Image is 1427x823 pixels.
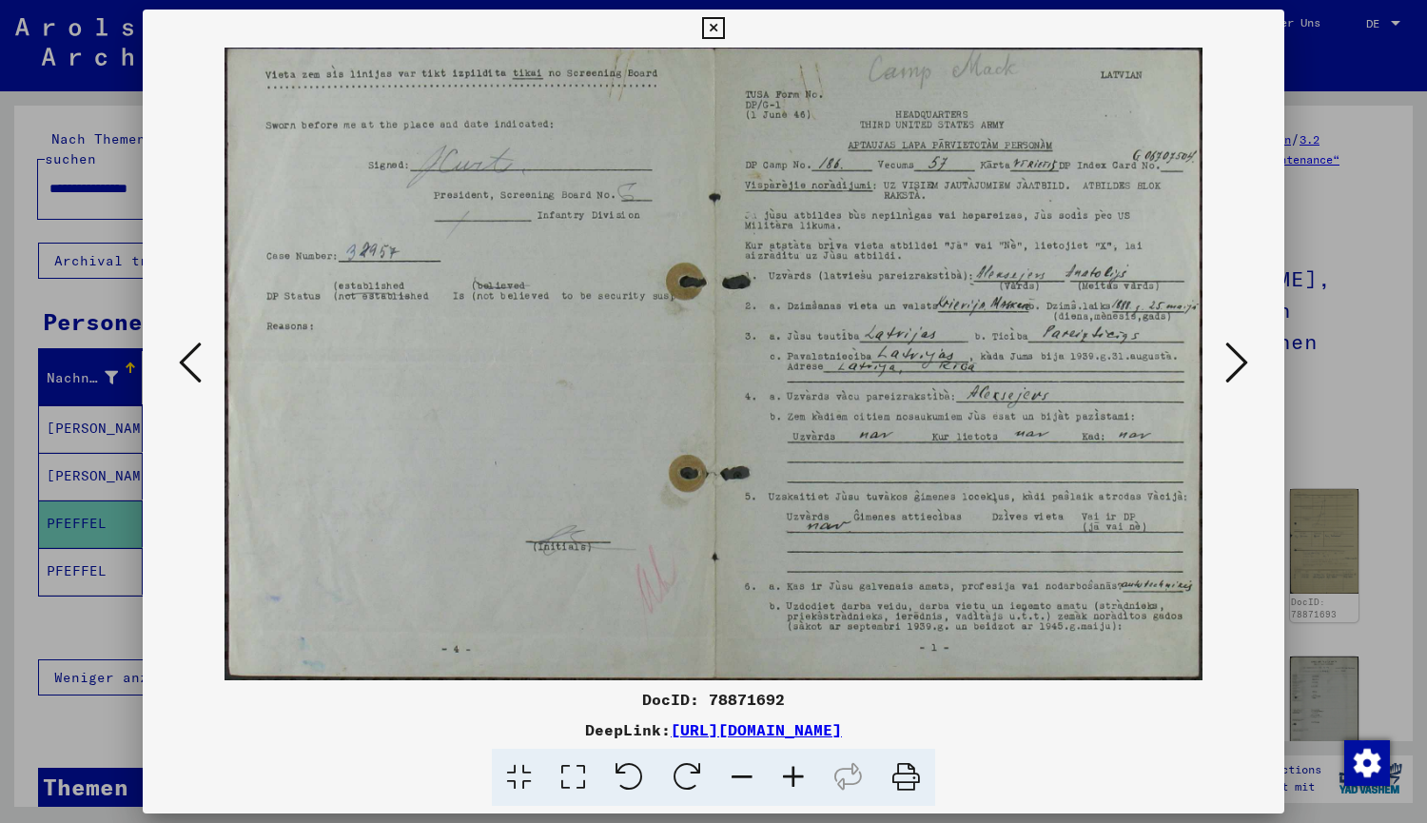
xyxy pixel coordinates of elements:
img: Zustimmung ändern [1344,740,1390,786]
img: 001.jpg [207,48,1220,680]
div: Zustimmung ändern [1343,739,1389,785]
div: DocID: 78871692 [143,688,1284,711]
div: DeepLink: [143,718,1284,741]
a: [URL][DOMAIN_NAME] [671,720,842,739]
